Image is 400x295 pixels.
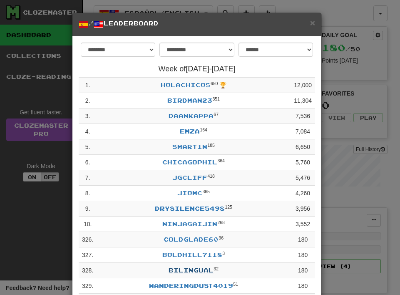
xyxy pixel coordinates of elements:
[291,217,315,232] td: 3,552
[291,155,315,170] td: 5,760
[79,263,97,278] td: 328 .
[222,251,225,256] sup: Level 3
[161,81,211,88] a: Holachicos
[79,247,97,263] td: 327 .
[217,220,225,225] sup: Level 268
[155,205,225,212] a: DrySilence5498
[79,124,97,139] td: 4 .
[207,174,215,179] sup: Level 418
[172,143,207,150] a: smart1n
[291,108,315,124] td: 7,536
[169,112,214,119] a: DaanKappa
[291,232,315,247] td: 180
[212,96,220,101] sup: Level 351
[79,19,315,30] h5: / Leaderboard
[200,127,207,132] sup: Level 164
[79,93,97,108] td: 2 .
[162,251,222,258] a: BoldHill7118
[79,186,97,201] td: 8 .
[310,18,315,27] button: Close
[167,97,212,104] a: birdman23
[211,81,218,86] sup: Level 650
[291,124,315,139] td: 7,084
[233,282,238,287] sup: Level 51
[219,235,224,240] sup: Level 36
[79,65,315,73] h4: Week of [DATE] - [DATE]
[180,128,200,135] a: Emza
[291,93,315,108] td: 11,304
[79,278,97,294] td: 329 .
[79,139,97,155] td: 5 .
[79,217,97,232] td: 10 .
[291,170,315,186] td: 5,476
[172,174,207,181] a: Jgcliff
[225,204,232,209] sup: Level 125
[291,78,315,93] td: 12,000
[162,159,217,166] a: chicagophil
[169,267,214,274] a: bilingual
[214,112,219,117] sup: Level 67
[164,236,219,243] a: ColdGlade60
[291,139,315,155] td: 6,650
[202,189,210,194] sup: Level 365
[291,247,315,263] td: 180
[79,155,97,170] td: 6 .
[291,201,315,217] td: 3,956
[291,263,315,278] td: 180
[217,158,225,163] sup: Level 364
[149,282,233,289] a: WanderingDust4019
[291,278,315,294] td: 180
[79,170,97,186] td: 7 .
[219,82,226,88] span: 🏆
[162,220,217,227] a: NinjaGaijin
[207,143,215,148] sup: Level 185
[79,201,97,217] td: 9 .
[214,266,219,271] sup: Level 32
[291,186,315,201] td: 4,260
[79,108,97,124] td: 3 .
[79,78,97,93] td: 1 .
[79,232,97,247] td: 326 .
[177,189,202,197] a: JioMc
[310,18,315,28] span: ×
